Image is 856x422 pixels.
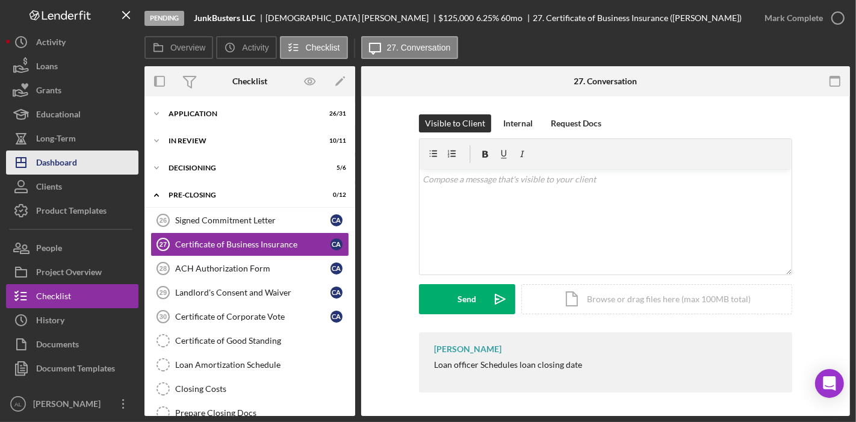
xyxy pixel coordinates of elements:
button: Request Docs [545,114,607,132]
div: C A [330,262,343,275]
tspan: 26 [160,217,167,224]
tspan: 28 [160,265,167,272]
div: Signed Commitment Letter [175,216,330,225]
div: C A [330,287,343,299]
a: 30Certificate of Corporate VoteCA [150,305,349,329]
div: Internal [503,114,533,132]
button: Overview [144,36,213,59]
tspan: 27 [160,241,167,248]
a: Loan Amortization Schedule [150,353,349,377]
button: Checklist [280,36,348,59]
tspan: 29 [160,289,167,296]
div: Clients [36,175,62,202]
div: Open Intercom Messenger [815,369,844,398]
text: AL [14,401,22,408]
button: Visible to Client [419,114,491,132]
div: Certificate of Good Standing [175,336,349,346]
a: Activity [6,30,138,54]
button: Activity [216,36,276,59]
div: 27. Certificate of Business Insurance ([PERSON_NAME]) [533,13,742,23]
div: Long-Term [36,126,76,154]
div: Dashboard [36,150,77,178]
div: Landlord's Consent and Waiver [175,288,330,297]
a: Loans [6,54,138,78]
label: 27. Conversation [387,43,451,52]
a: 28ACH Authorization FormCA [150,256,349,281]
div: 10 / 11 [324,137,346,144]
button: 27. Conversation [361,36,459,59]
a: Closing Costs [150,377,349,401]
div: 0 / 12 [324,191,346,199]
div: Checklist [232,76,267,86]
div: [DEMOGRAPHIC_DATA] [PERSON_NAME] [265,13,439,23]
div: C A [330,311,343,323]
div: C A [330,238,343,250]
a: 26Signed Commitment LetterCA [150,208,349,232]
div: 5 / 6 [324,164,346,172]
div: Visible to Client [425,114,485,132]
button: Internal [497,114,539,132]
label: Overview [170,43,205,52]
div: Project Overview [36,260,102,287]
button: Clients [6,175,138,199]
div: 27. Conversation [574,76,637,86]
div: Request Docs [551,114,601,132]
button: Document Templates [6,356,138,380]
div: Activity [36,30,66,57]
div: In Review [169,137,316,144]
button: Product Templates [6,199,138,223]
div: ACH Authorization Form [175,264,330,273]
div: Closing Costs [175,384,349,394]
a: 29Landlord's Consent and WaiverCA [150,281,349,305]
a: 27Certificate of Business InsuranceCA [150,232,349,256]
div: Loan Amortization Schedule [175,360,349,370]
div: People [36,236,62,263]
button: Grants [6,78,138,102]
div: C A [330,214,343,226]
div: Send [458,284,477,314]
a: Certificate of Good Standing [150,329,349,353]
tspan: 30 [160,313,167,320]
div: Mark Complete [765,6,823,30]
div: [PERSON_NAME] [30,392,108,419]
div: Document Templates [36,356,115,383]
button: Checklist [6,284,138,308]
div: Documents [36,332,79,359]
div: Decisioning [169,164,316,172]
div: Grants [36,78,61,105]
div: Loan officer Schedules loan closing date [434,360,582,370]
button: History [6,308,138,332]
button: AL[PERSON_NAME] [6,392,138,416]
button: Send [419,284,515,314]
div: Pending [144,11,184,26]
button: Dashboard [6,150,138,175]
button: Educational [6,102,138,126]
button: Mark Complete [752,6,850,30]
button: Long-Term [6,126,138,150]
button: People [6,236,138,260]
label: Checklist [306,43,340,52]
span: $125,000 [439,13,474,23]
div: 26 / 31 [324,110,346,117]
button: Project Overview [6,260,138,284]
div: Loans [36,54,58,81]
div: Certificate of Corporate Vote [175,312,330,321]
div: Prepare Closing Docs [175,408,349,418]
div: Educational [36,102,81,129]
label: Activity [242,43,268,52]
div: [PERSON_NAME] [434,344,501,354]
div: 60 mo [501,13,523,23]
div: Certificate of Business Insurance [175,240,330,249]
div: History [36,308,64,335]
button: Documents [6,332,138,356]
